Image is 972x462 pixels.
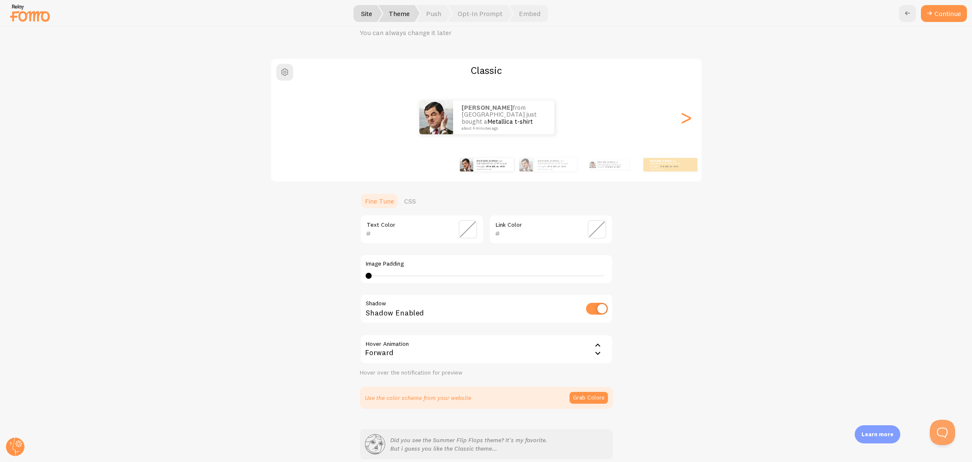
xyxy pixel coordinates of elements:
p: from [GEOGRAPHIC_DATA] just bought a [650,159,684,170]
a: Fine Tune [360,193,399,209]
strong: [PERSON_NAME] [477,159,497,163]
label: Image Padding [366,260,607,268]
p: Use the color scheme from your website [365,394,471,402]
img: Fomo [589,161,596,168]
a: CSS [399,193,421,209]
img: Fomo [460,158,473,171]
p: Did you see the Summer Flip Flops theme? It's my favorite. But i guess you like the Classic theme... [390,436,547,453]
small: about 4 minutes ago [477,168,510,170]
p: from [GEOGRAPHIC_DATA] just bought a [538,159,573,170]
img: Fomo [419,101,453,134]
strong: [PERSON_NAME] [650,159,670,163]
p: from [GEOGRAPHIC_DATA] just bought a [462,104,546,130]
strong: [PERSON_NAME] [538,159,558,163]
div: Hover over the notification for preview [360,369,613,377]
img: fomo-relay-logo-orange.svg [9,2,51,24]
a: Metallica t-shirt [548,165,566,168]
h2: Classic [271,64,702,77]
div: Learn more [855,425,900,443]
img: Fomo [519,158,533,171]
a: Metallica t-shirt [487,117,533,125]
strong: [PERSON_NAME] [597,161,614,163]
p: from [GEOGRAPHIC_DATA] just bought a [597,160,626,169]
small: about 4 minutes ago [650,168,683,170]
p: from [GEOGRAPHIC_DATA] just bought a [477,159,510,170]
small: about 4 minutes ago [538,168,572,170]
iframe: Help Scout Beacon - Open [930,420,955,445]
p: You can always change it later [360,28,562,38]
div: Next slide [681,87,691,148]
div: Forward [360,334,613,364]
small: about 4 minutes ago [462,126,543,130]
button: Grab Colors [570,392,608,404]
a: Metallica t-shirt [606,166,620,168]
strong: [PERSON_NAME] [462,103,513,111]
div: Shadow Enabled [360,294,613,325]
a: Metallica t-shirt [487,165,505,168]
a: Metallica t-shirt [660,165,678,168]
p: Learn more [861,430,894,438]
